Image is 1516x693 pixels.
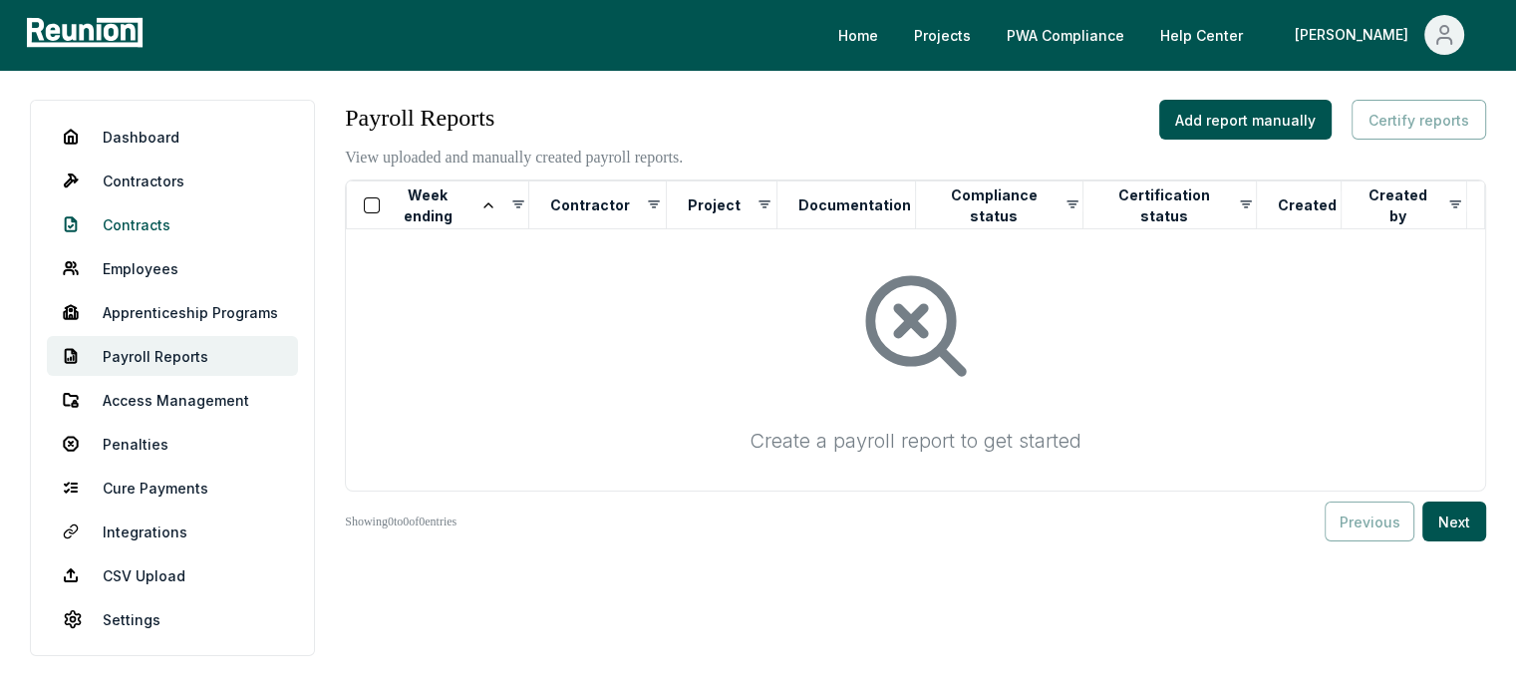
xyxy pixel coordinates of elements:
[47,161,298,200] a: Contractors
[47,248,298,288] a: Employees
[47,424,298,464] a: Penalties
[991,15,1140,55] a: PWA Compliance
[47,555,298,595] a: CSV Upload
[933,185,1056,225] button: Compliance status
[47,599,298,639] a: Settings
[1295,15,1416,55] div: [PERSON_NAME]
[47,204,298,244] a: Contracts
[345,512,456,531] p: Showing 0 to 0 of 0 entries
[388,185,500,225] button: Week ending
[1422,502,1486,541] button: Next
[1274,185,1341,225] button: Created
[546,185,634,225] button: Contractor
[47,292,298,332] a: Apprenticeship Programs
[47,117,298,157] a: Dashboard
[1144,15,1259,55] a: Help Center
[47,336,298,376] a: Payroll Reports
[47,512,298,551] a: Integrations
[677,427,1155,455] div: Create a payroll report to get started
[1100,185,1227,225] button: Certification status
[1359,185,1437,225] button: Created by
[822,15,894,55] a: Home
[898,15,987,55] a: Projects
[47,468,298,508] a: Cure Payments
[47,380,298,420] a: Access Management
[1159,100,1332,140] button: Add report manually
[794,185,915,225] button: Documentation
[822,15,1496,55] nav: Main
[345,146,683,170] p: View uploaded and manually created payroll reports.
[1279,15,1480,55] button: [PERSON_NAME]
[684,185,745,225] button: Project
[345,100,683,136] h3: Payroll Reports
